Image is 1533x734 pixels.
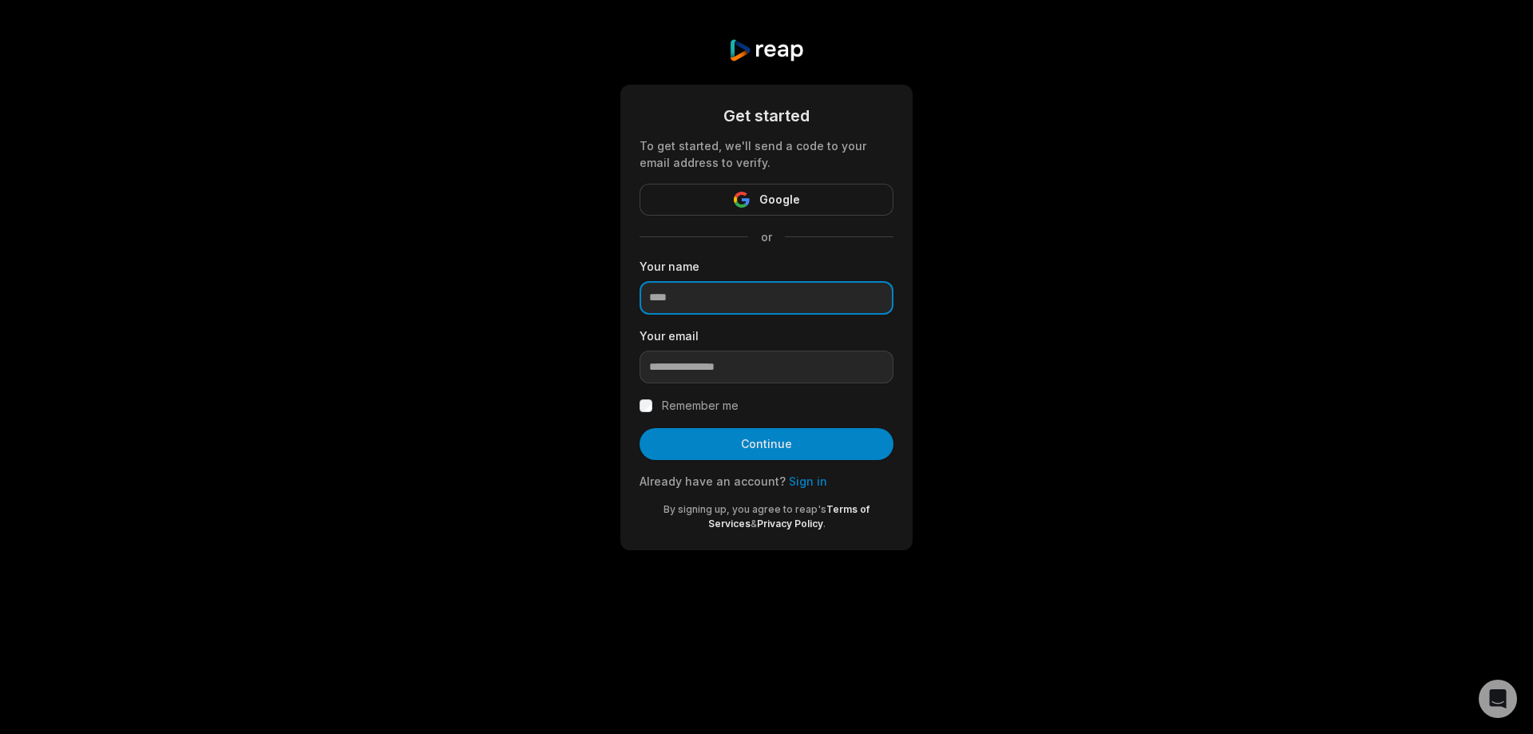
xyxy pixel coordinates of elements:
[640,258,893,275] label: Your name
[728,38,804,62] img: reap
[1479,680,1517,718] div: Open Intercom Messenger
[640,327,893,344] label: Your email
[640,104,893,128] div: Get started
[759,190,800,209] span: Google
[640,474,786,488] span: Already have an account?
[662,396,739,415] label: Remember me
[789,474,827,488] a: Sign in
[640,184,893,216] button: Google
[664,503,826,515] span: By signing up, you agree to reap's
[640,137,893,171] div: To get started, we'll send a code to your email address to verify.
[751,518,757,530] span: &
[757,518,823,530] a: Privacy Policy
[748,228,785,245] span: or
[640,428,893,460] button: Continue
[823,518,826,530] span: .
